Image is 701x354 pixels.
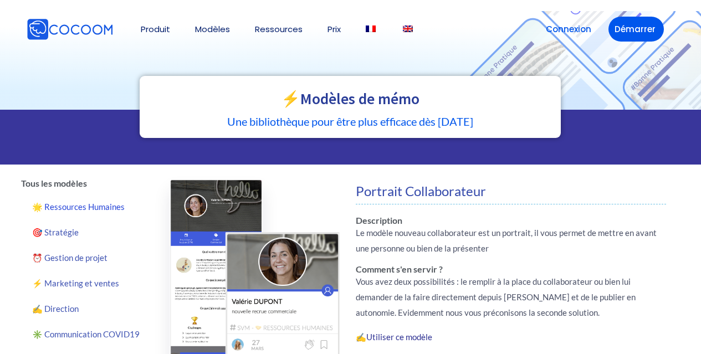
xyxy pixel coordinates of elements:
[356,332,434,342] strong: ✍️
[21,296,153,321] a: ✍️ Direction
[328,25,341,33] a: Prix
[403,25,413,32] img: Anglais
[151,91,550,106] h2: ⚡️Modèles de mémo
[608,17,664,42] a: Démarrer
[21,179,153,188] h6: Tous les modèles
[21,194,153,219] a: 🌟 Ressources Humaines
[141,25,170,33] a: Produit
[21,245,153,270] a: ⏰ Gestion de projet
[195,25,230,33] a: Modèles
[540,17,597,42] a: Connexion
[27,18,113,40] img: Cocoom
[356,225,667,256] p: Le modèle nouveau collaborateur est un portrait, il vous permet de mettre en avant une personne o...
[21,219,153,245] a: 🎯 Stratégie
[356,216,667,225] h6: Description
[21,270,153,296] a: ⚡️ Marketing et ventes
[356,274,667,320] p: Vous avez deux possibilités : le remplir à la place du collaborateur ou bien lui demander de la f...
[151,116,550,127] h5: Une bibliothèque pour être plus efficace dès [DATE]
[366,332,432,342] a: Utiliser ce modèle
[356,265,667,274] h6: Comment s'en servir ?
[366,25,376,32] img: Français
[356,183,486,199] span: Portrait Collaborateur
[255,25,303,33] a: Ressources
[21,321,153,347] a: ✳️ Communication COVID19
